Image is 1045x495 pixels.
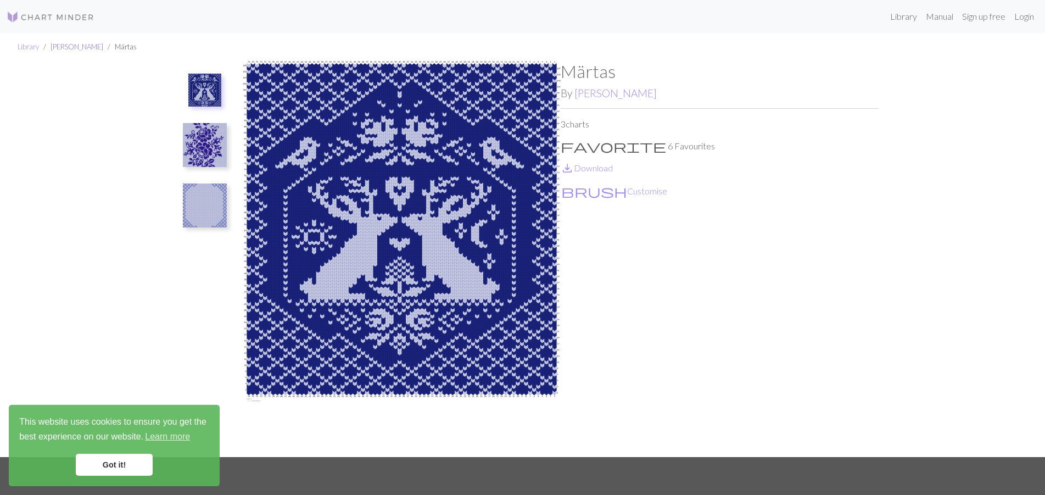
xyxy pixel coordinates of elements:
[188,74,221,107] img: Märtas
[561,118,879,131] p: 3 charts
[561,61,879,82] h1: Märtas
[183,123,227,167] img: Märtas 2
[561,87,879,99] h2: By
[9,405,220,486] div: cookieconsent
[143,429,192,445] a: learn more about cookies
[51,42,103,51] a: [PERSON_NAME]
[18,42,39,51] a: Library
[561,140,879,153] p: 6 Favourites
[103,42,137,52] li: Märtas
[243,61,561,457] img: Märtas
[958,5,1010,27] a: Sign up free
[561,185,627,198] i: Customise
[561,138,666,154] span: favorite
[921,5,958,27] a: Manual
[1010,5,1038,27] a: Login
[574,87,657,99] a: [PERSON_NAME]
[561,140,666,153] i: Favourite
[7,10,94,24] img: Logo
[183,183,227,227] img: Märtas bakstycke
[76,454,153,476] a: dismiss cookie message
[561,183,627,199] span: brush
[19,415,209,445] span: This website uses cookies to ensure you get the best experience on our website.
[561,184,668,198] button: CustomiseCustomise
[561,162,574,175] i: Download
[886,5,921,27] a: Library
[561,163,613,173] a: DownloadDownload
[561,160,574,176] span: save_alt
